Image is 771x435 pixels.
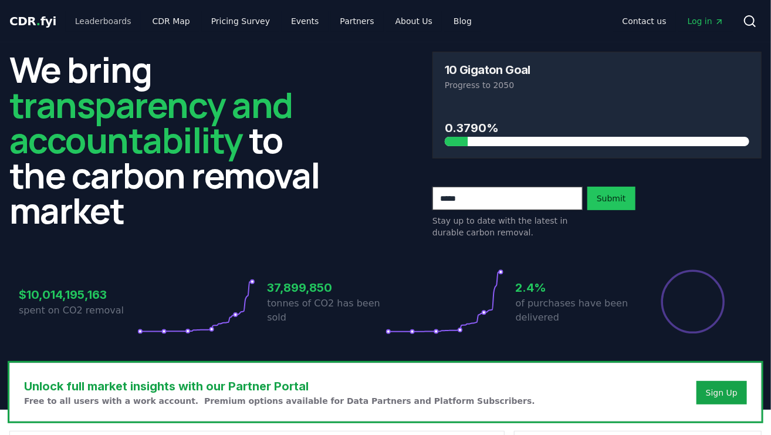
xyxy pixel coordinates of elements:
a: Events [282,11,328,32]
h3: $10,014,195,163 [19,286,137,304]
a: Blog [444,11,481,32]
a: Contact us [613,11,676,32]
h3: 10 Gigaton Goal [445,64,530,76]
a: CDR Map [143,11,199,32]
span: . [36,14,40,28]
p: tonnes of CO2 has been sold [267,296,386,325]
a: Sign Up [706,387,738,399]
a: Leaderboards [66,11,141,32]
span: CDR fyi [9,14,56,28]
h3: 37,899,850 [267,279,386,296]
p: spent on CO2 removal [19,304,137,318]
button: Sign Up [696,381,747,404]
span: Log in [688,15,724,27]
nav: Main [66,11,481,32]
h3: Unlock full market insights with our Partner Portal [24,377,535,395]
p: Stay up to date with the latest in durable carbon removal. [432,215,583,238]
h3: 0.3790% [445,119,749,137]
h3: 2.4% [516,279,634,296]
nav: Main [613,11,733,32]
a: Log in [678,11,733,32]
p: of purchases have been delivered [516,296,634,325]
span: transparency and accountability [9,80,293,164]
button: Submit [587,187,635,210]
p: Free to all users with a work account. Premium options available for Data Partners and Platform S... [24,395,535,407]
div: Percentage of sales delivered [660,269,726,335]
p: Progress to 2050 [445,79,749,91]
a: Pricing Survey [202,11,279,32]
h2: We bring to the carbon removal market [9,52,339,228]
a: CDR.fyi [9,13,56,29]
a: Partners [331,11,384,32]
a: About Us [386,11,442,32]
